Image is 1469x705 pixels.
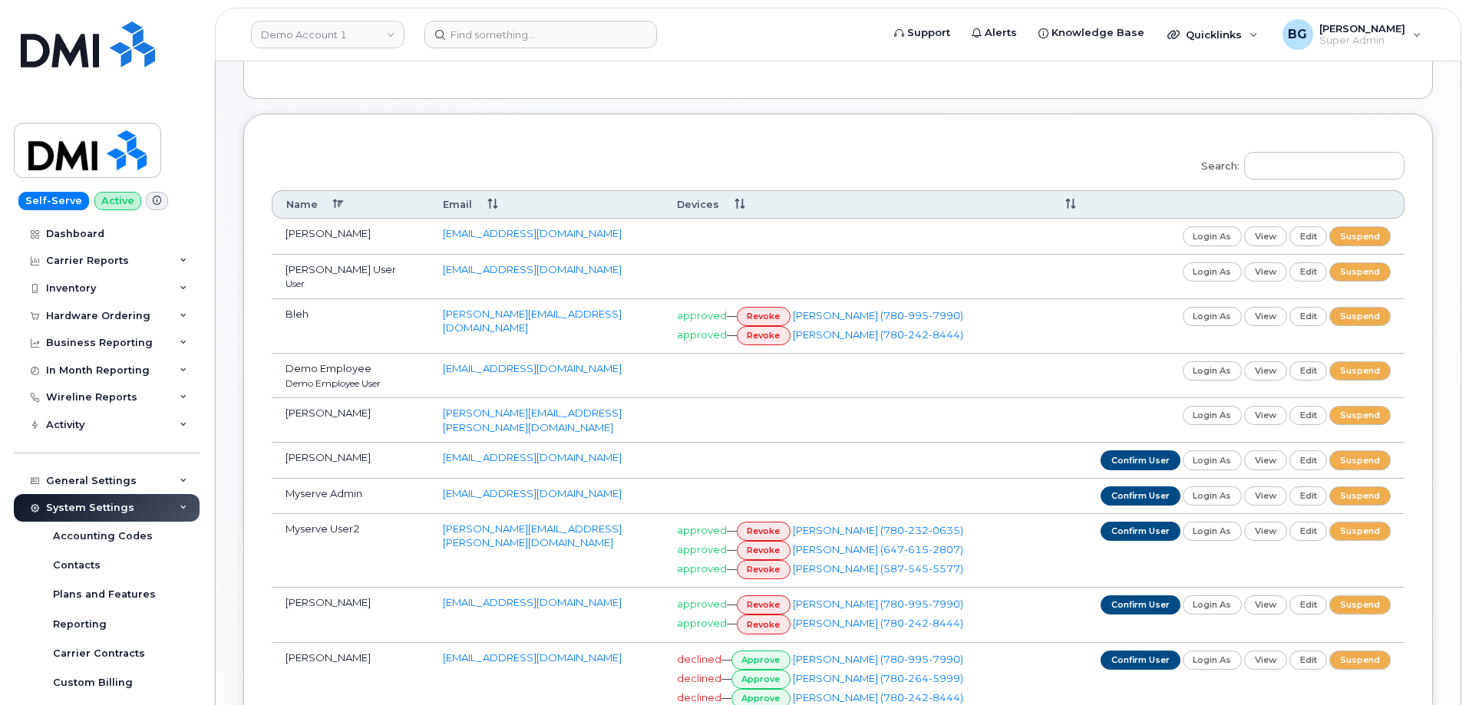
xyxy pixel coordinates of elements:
[663,299,1036,354] td: — —
[1289,595,1328,614] a: edit
[1289,262,1328,282] a: edit
[1329,450,1391,469] a: suspend
[1191,142,1405,185] label: Search:
[251,21,404,48] a: Demo Account 1
[793,524,963,536] a: [PERSON_NAME] (780-232-0635)
[737,560,791,579] a: revoke
[677,691,721,703] span: declined
[677,524,727,536] span: approved
[1101,595,1180,614] a: confirm user
[1028,18,1155,48] a: Knowledge Base
[793,617,963,629] a: [PERSON_NAME] (780-242-8444)
[1183,522,1243,541] a: login as
[1319,22,1405,35] span: [PERSON_NAME]
[1183,486,1243,506] a: login as
[1329,595,1391,614] a: suspend
[1244,406,1287,425] a: view
[1186,28,1242,41] span: Quicklinks
[677,309,727,321] span: approved
[1244,226,1287,245] a: view
[1244,152,1405,180] input: Search:
[1183,307,1243,326] a: login as
[1036,190,1405,219] th: : activate to sort column ascending
[663,588,1036,642] td: — —
[737,326,791,345] a: revoke
[443,263,622,275] a: [EMAIL_ADDRESS][DOMAIN_NAME]
[1101,651,1180,670] a: confirm user
[429,190,663,219] th: Email: activate to sort column ascending
[1329,262,1391,282] a: suspend
[1183,226,1243,245] a: login as
[793,543,963,555] a: [PERSON_NAME] (647-615-2807)
[1329,226,1391,245] a: suspend
[272,219,429,254] td: [PERSON_NAME]
[1244,486,1287,506] a: view
[1289,522,1328,541] a: edit
[1244,307,1287,326] a: view
[443,308,622,334] a: [PERSON_NAME][EMAIL_ADDRESS][DOMAIN_NAME]
[1272,19,1432,50] div: Bill Geary
[443,487,622,499] a: [EMAIL_ADDRESS][DOMAIN_NAME]
[1244,522,1287,541] a: view
[1289,651,1328,670] a: edit
[1101,450,1180,469] a: confirm user
[272,588,429,642] td: [PERSON_NAME]
[737,522,791,541] a: revoke
[731,670,791,689] a: approve
[737,595,791,614] a: revoke
[443,227,622,239] a: [EMAIL_ADDRESS][DOMAIN_NAME]
[1319,35,1405,47] span: Super Admin
[272,190,429,219] th: Name: activate to sort column descending
[793,309,963,321] a: [PERSON_NAME] (780-995-7990)
[1329,651,1391,670] a: suspend
[961,18,1028,48] a: Alerts
[793,691,963,703] a: [PERSON_NAME] (780-242-8444)
[1329,307,1391,326] a: suspend
[286,278,305,289] small: User
[677,543,727,555] span: approved
[443,522,622,549] a: [PERSON_NAME][EMAIL_ADDRESS][PERSON_NAME][DOMAIN_NAME]
[793,653,963,665] a: [PERSON_NAME] (780-995-7990)
[272,255,429,299] td: [PERSON_NAME] User
[1244,262,1287,282] a: view
[793,562,963,575] a: [PERSON_NAME] (587-545-5577)
[737,307,791,326] a: revoke
[985,25,1017,41] span: Alerts
[424,21,657,48] input: Find something...
[907,25,950,41] span: Support
[677,617,727,629] span: approved
[1329,522,1391,541] a: suspend
[272,398,429,443] td: [PERSON_NAME]
[1157,19,1269,50] div: Quicklinks
[1183,651,1243,670] a: login as
[1101,522,1180,541] a: confirm user
[1183,406,1243,425] a: login as
[1289,406,1328,425] a: edit
[1101,486,1180,506] a: confirm user
[1244,361,1287,381] a: view
[272,299,429,354] td: Bleh
[677,562,727,575] span: approved
[1289,450,1328,469] a: edit
[1329,486,1391,506] a: suspend
[1183,450,1243,469] a: login as
[1183,595,1243,614] a: login as
[1289,486,1328,506] a: edit
[1329,406,1391,425] a: suspend
[737,541,791,560] a: revoke
[1244,595,1287,614] a: view
[793,328,963,341] a: [PERSON_NAME] (780-242-8444)
[677,672,721,684] span: declined
[443,651,622,664] a: [EMAIL_ADDRESS][DOMAIN_NAME]
[1289,226,1328,245] a: edit
[1289,307,1328,326] a: edit
[1329,361,1391,381] a: suspend
[677,328,727,341] span: approved
[677,653,721,665] span: declined
[272,514,429,588] td: Myserve User2
[1288,25,1307,44] span: BG
[1051,25,1144,41] span: Knowledge Base
[1183,361,1243,381] a: login as
[443,362,622,374] a: [EMAIL_ADDRESS][DOMAIN_NAME]
[663,190,1036,219] th: Devices: activate to sort column ascending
